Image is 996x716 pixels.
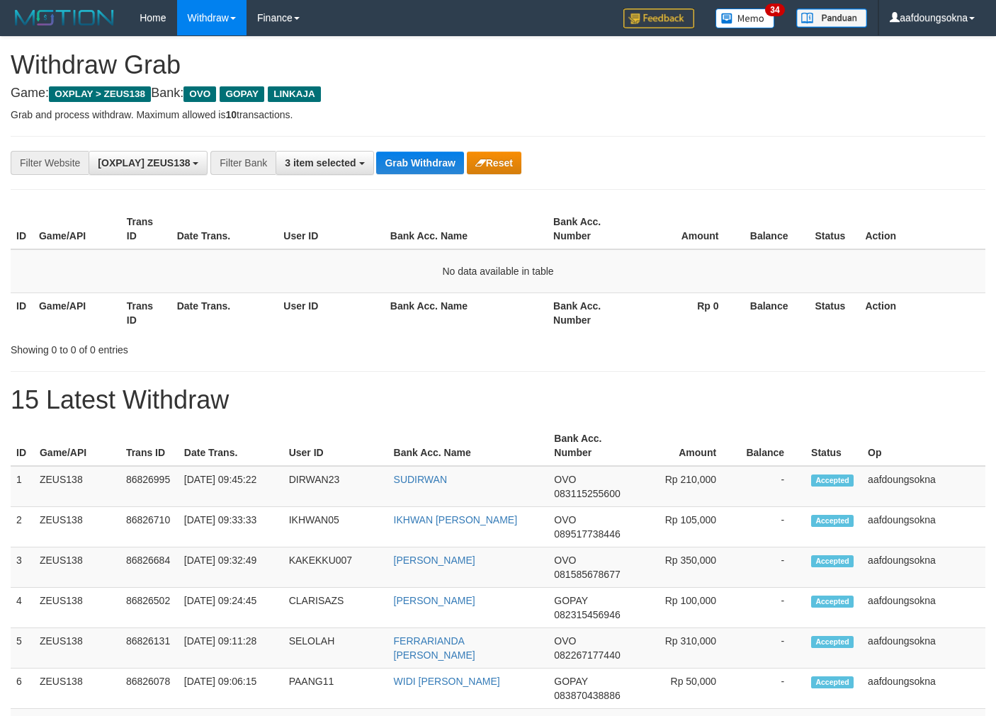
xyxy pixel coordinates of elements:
td: Rp 210,000 [635,466,737,507]
span: Copy 089517738446 to clipboard [554,528,620,540]
a: IKHWAN [PERSON_NAME] [394,514,518,525]
th: Bank Acc. Name [385,292,548,333]
td: DIRWAN23 [283,466,388,507]
th: Bank Acc. Number [548,209,635,249]
th: Bank Acc. Number [548,426,635,466]
td: 86826684 [120,547,179,588]
td: 5 [11,628,34,669]
span: GOPAY [554,595,587,606]
th: Balance [740,209,810,249]
td: Rp 100,000 [635,588,737,628]
td: ZEUS138 [34,507,120,547]
td: aafdoungsokna [862,507,985,547]
a: [PERSON_NAME] [394,595,475,606]
td: [DATE] 09:24:45 [179,588,283,628]
button: [OXPLAY] ZEUS138 [89,151,208,175]
th: User ID [278,209,385,249]
span: Copy 082267177440 to clipboard [554,649,620,661]
span: Accepted [811,475,854,487]
span: 3 item selected [285,157,356,169]
th: Trans ID [121,292,171,333]
button: Reset [467,152,521,174]
th: User ID [283,426,388,466]
td: aafdoungsokna [862,628,985,669]
span: Copy 083115255600 to clipboard [554,488,620,499]
th: Status [810,209,860,249]
span: Accepted [811,676,854,688]
td: Rp 50,000 [635,669,737,709]
th: Status [805,426,862,466]
span: OVO [554,514,576,525]
td: ZEUS138 [34,628,120,669]
th: Bank Acc. Name [385,209,548,249]
th: Date Trans. [171,292,278,333]
h4: Game: Bank: [11,86,985,101]
span: OVO [183,86,216,102]
th: Date Trans. [179,426,283,466]
td: aafdoungsokna [862,588,985,628]
td: Rp 310,000 [635,628,737,669]
th: Trans ID [121,209,171,249]
button: Grab Withdraw [376,152,463,174]
td: ZEUS138 [34,588,120,628]
td: - [737,628,805,669]
td: IKHWAN05 [283,507,388,547]
th: Game/API [33,292,121,333]
th: Balance [737,426,805,466]
span: Accepted [811,636,854,648]
span: OVO [554,555,576,566]
td: CLARISAZS [283,588,388,628]
th: Amount [635,426,737,466]
td: SELOLAH [283,628,388,669]
td: [DATE] 09:11:28 [179,628,283,669]
th: Game/API [33,209,121,249]
a: FERRARIANDA [PERSON_NAME] [394,635,475,661]
th: Action [859,292,985,333]
th: Bank Acc. Name [388,426,549,466]
th: User ID [278,292,385,333]
img: panduan.png [796,8,867,28]
h1: Withdraw Grab [11,51,985,79]
span: Copy 082315456946 to clipboard [554,609,620,620]
td: - [737,507,805,547]
td: 86826995 [120,466,179,507]
span: OVO [554,474,576,485]
th: Action [859,209,985,249]
strong: 10 [225,109,237,120]
td: aafdoungsokna [862,547,985,588]
td: 2 [11,507,34,547]
a: SUDIRWAN [394,474,447,485]
button: 3 item selected [276,151,373,175]
span: Accepted [811,596,854,608]
th: ID [11,292,33,333]
td: - [737,669,805,709]
div: Showing 0 to 0 of 0 entries [11,337,404,357]
span: [OXPLAY] ZEUS138 [98,157,190,169]
img: MOTION_logo.png [11,7,118,28]
a: WIDI [PERSON_NAME] [394,676,500,687]
span: Copy 081585678677 to clipboard [554,569,620,580]
td: 86826131 [120,628,179,669]
p: Grab and process withdraw. Maximum allowed is transactions. [11,108,985,122]
span: OXPLAY > ZEUS138 [49,86,151,102]
td: 86826502 [120,588,179,628]
div: Filter Website [11,151,89,175]
th: Op [862,426,985,466]
span: OVO [554,635,576,647]
td: ZEUS138 [34,466,120,507]
td: Rp 350,000 [635,547,737,588]
td: [DATE] 09:06:15 [179,669,283,709]
th: Status [810,292,860,333]
span: GOPAY [554,676,587,687]
a: [PERSON_NAME] [394,555,475,566]
th: Game/API [34,426,120,466]
span: Accepted [811,555,854,567]
img: Button%20Memo.svg [715,8,775,28]
th: Date Trans. [171,209,278,249]
td: 86826710 [120,507,179,547]
th: ID [11,426,34,466]
td: 4 [11,588,34,628]
td: 1 [11,466,34,507]
span: Accepted [811,515,854,527]
td: Rp 105,000 [635,507,737,547]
